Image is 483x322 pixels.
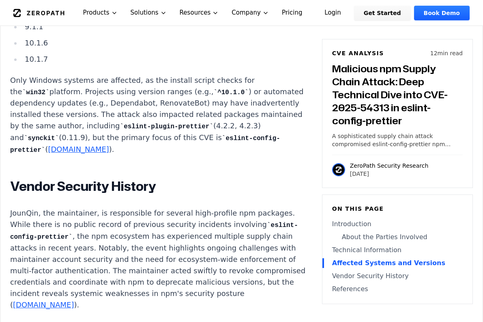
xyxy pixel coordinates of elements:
[332,232,463,242] a: About the Parties Involved
[21,54,312,65] li: 10.1.7
[332,62,463,127] h3: Malicious npm Supply Chain Attack: Deep Technical Dive into CVE-2025-54313 in eslint-config-prettier
[120,123,213,130] code: eslint-plugin-prettier
[350,170,429,178] p: [DATE]
[332,132,463,148] p: A sophisticated supply chain attack compromised eslint-config-prettier npm package versions 8.10....
[10,222,298,241] code: eslint-config-prettier
[24,135,59,142] code: synckit
[10,75,312,156] p: Only Windows systems are affected, as the install script checks for the platform. Projects using ...
[22,89,49,96] code: win32
[350,162,429,170] p: ZeroPath Security Research
[10,207,312,311] p: JounQin, the maintainer, is responsible for several high-profile npm packages. While there is no ...
[10,178,312,194] h2: Vendor Security History
[332,219,463,229] a: Introduction
[332,49,384,57] h6: CVE Analysis
[332,258,463,268] a: Affected Systems and Versions
[332,205,463,213] h6: On this page
[21,37,312,49] li: 10.1.6
[332,284,463,294] a: References
[354,6,411,20] a: Get Started
[48,145,109,153] a: [DOMAIN_NAME]
[332,271,463,281] a: Vendor Security History
[21,21,312,32] li: 9.1.1
[332,163,345,176] img: ZeroPath Security Research
[13,300,74,309] a: [DOMAIN_NAME]
[332,245,463,255] a: Technical Information
[214,89,249,96] code: ^10.1.0
[315,6,351,20] a: Login
[430,49,463,57] p: 12 min read
[414,6,470,20] a: Book Demo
